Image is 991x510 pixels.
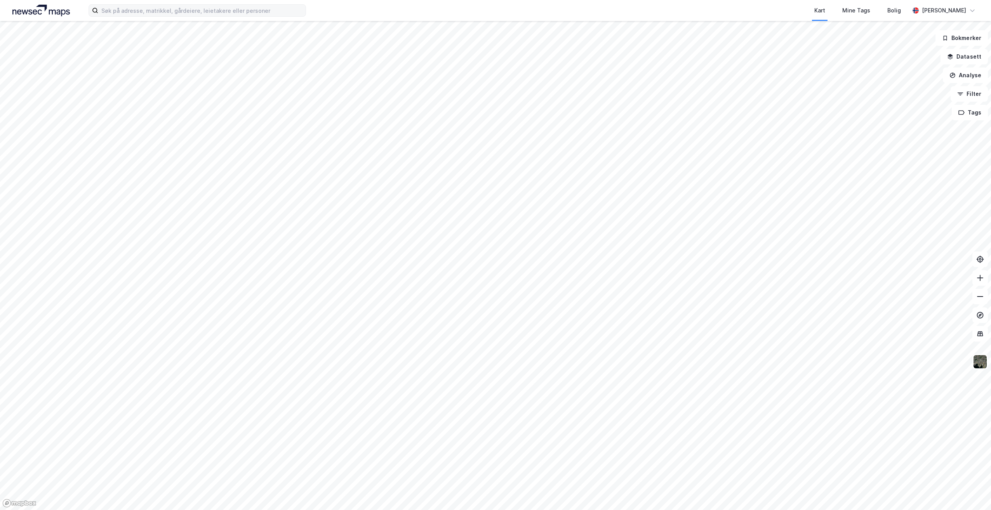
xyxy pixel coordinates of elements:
button: Tags [952,105,988,120]
img: 9k= [973,354,988,369]
div: Mine Tags [842,6,870,15]
div: [PERSON_NAME] [922,6,966,15]
img: logo.a4113a55bc3d86da70a041830d287a7e.svg [12,5,70,16]
button: Bokmerker [935,30,988,46]
div: Kart [814,6,825,15]
button: Datasett [941,49,988,64]
button: Analyse [943,68,988,83]
button: Filter [951,86,988,102]
iframe: Chat Widget [952,473,991,510]
div: Bolig [887,6,901,15]
input: Søk på adresse, matrikkel, gårdeiere, leietakere eller personer [98,5,306,16]
a: Mapbox homepage [2,499,37,508]
div: Kontrollprogram for chat [952,473,991,510]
